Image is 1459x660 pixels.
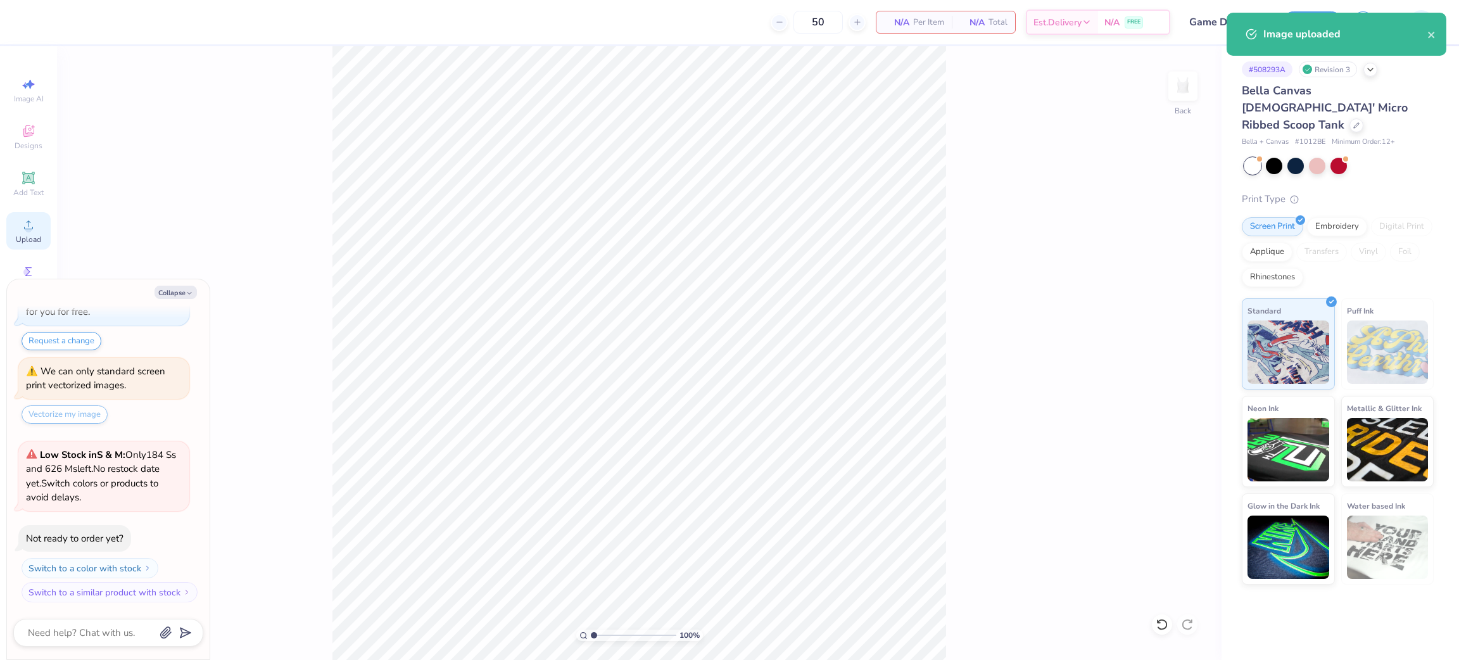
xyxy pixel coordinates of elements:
[1247,418,1329,481] img: Neon Ink
[1296,243,1347,262] div: Transfers
[26,448,176,504] span: Only 184 Ss and 626 Ms left. Switch colors or products to avoid delays.
[793,11,843,34] input: – –
[1347,418,1429,481] img: Metallic & Glitter Ink
[1390,243,1420,262] div: Foil
[1295,137,1325,148] span: # 1012BE
[959,16,985,29] span: N/A
[1247,320,1329,384] img: Standard
[1347,499,1405,512] span: Water based Ink
[1242,83,1408,132] span: Bella Canvas [DEMOGRAPHIC_DATA]' Micro Ribbed Scoop Tank
[1427,27,1436,42] button: close
[1299,61,1357,77] div: Revision 3
[1242,268,1303,287] div: Rhinestones
[22,558,158,578] button: Switch to a color with stock
[1170,73,1196,99] img: Back
[40,448,125,461] strong: Low Stock in S & M :
[26,532,123,545] div: Not ready to order yet?
[1127,18,1140,27] span: FREE
[14,94,44,104] span: Image AI
[1242,137,1289,148] span: Bella + Canvas
[1242,243,1292,262] div: Applique
[1347,516,1429,579] img: Water based Ink
[1104,16,1120,29] span: N/A
[26,462,160,490] span: No restock date yet.
[1242,217,1303,236] div: Screen Print
[1247,499,1320,512] span: Glow in the Dark Ink
[1247,304,1281,317] span: Standard
[26,365,165,392] div: We can only standard screen print vectorized images.
[1247,516,1329,579] img: Glow in the Dark Ink
[1242,61,1292,77] div: # 508293A
[1033,16,1082,29] span: Est. Delivery
[1347,402,1422,415] span: Metallic & Glitter Ink
[1371,217,1432,236] div: Digital Print
[16,234,41,244] span: Upload
[1242,192,1434,206] div: Print Type
[155,286,197,299] button: Collapse
[913,16,944,29] span: Per Item
[1175,105,1191,117] div: Back
[1347,320,1429,384] img: Puff Ink
[1180,10,1273,35] input: Untitled Design
[1351,243,1386,262] div: Vinyl
[988,16,1007,29] span: Total
[22,332,101,350] button: Request a change
[1307,217,1367,236] div: Embroidery
[679,630,700,641] span: 100 %
[15,141,42,151] span: Designs
[884,16,909,29] span: N/A
[22,582,198,602] button: Switch to a similar product with stock
[183,588,191,596] img: Switch to a similar product with stock
[1247,402,1279,415] span: Neon Ink
[1263,27,1427,42] div: Image uploaded
[13,187,44,198] span: Add Text
[144,564,151,572] img: Switch to a color with stock
[1347,304,1374,317] span: Puff Ink
[1332,137,1395,148] span: Minimum Order: 12 +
